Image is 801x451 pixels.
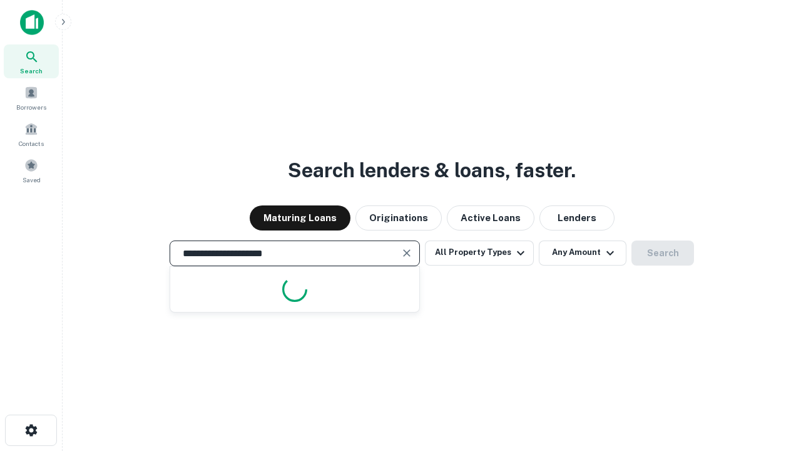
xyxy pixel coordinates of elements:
[4,117,59,151] a: Contacts
[425,241,534,266] button: All Property Types
[539,205,615,231] button: Lenders
[4,44,59,78] a: Search
[250,205,350,231] button: Maturing Loans
[738,351,801,411] iframe: Chat Widget
[447,205,534,231] button: Active Loans
[4,81,59,115] a: Borrowers
[23,175,41,185] span: Saved
[4,153,59,187] a: Saved
[19,138,44,148] span: Contacts
[16,102,46,112] span: Borrowers
[398,244,416,262] button: Clear
[20,66,43,76] span: Search
[539,241,626,266] button: Any Amount
[20,10,44,35] img: capitalize-icon.png
[355,205,442,231] button: Originations
[288,155,576,185] h3: Search lenders & loans, faster.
